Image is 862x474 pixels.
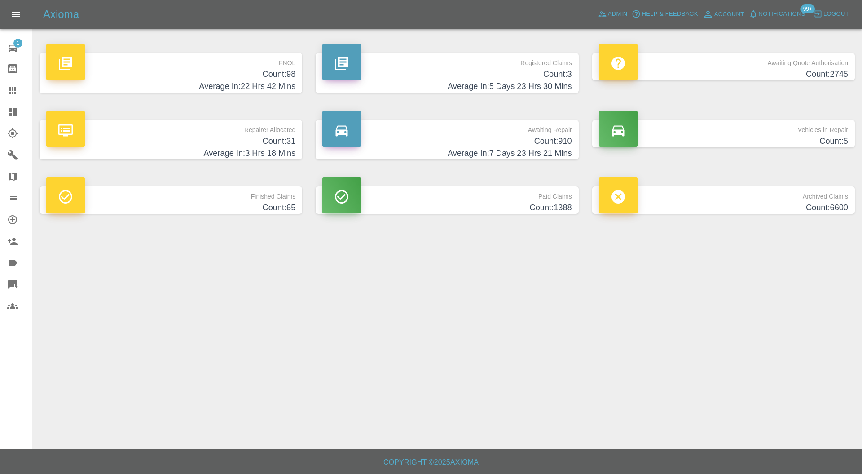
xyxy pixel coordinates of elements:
[7,456,855,469] h6: Copyright © 2025 Axioma
[46,80,295,93] h4: Average In: 22 Hrs 42 Mins
[322,147,572,159] h4: Average In: 7 Days 23 Hrs 21 Mins
[316,53,578,93] a: Registered ClaimsCount:3Average In:5 Days 23 Hrs 30 Mins
[322,53,572,68] p: Registered Claims
[46,120,295,135] p: Repairer Allocated
[811,7,851,21] button: Logout
[322,202,572,214] h4: Count: 1388
[599,53,848,68] p: Awaiting Quote Authorisation
[599,135,848,147] h4: Count: 5
[599,186,848,202] p: Archived Claims
[46,186,295,202] p: Finished Claims
[13,39,22,48] span: 1
[322,80,572,93] h4: Average In: 5 Days 23 Hrs 30 Mins
[40,120,302,160] a: Repairer AllocatedCount:31Average In:3 Hrs 18 Mins
[46,68,295,80] h4: Count: 98
[5,4,27,25] button: Open drawer
[629,7,700,21] button: Help & Feedback
[642,9,698,19] span: Help & Feedback
[608,9,628,19] span: Admin
[823,9,849,19] span: Logout
[599,202,848,214] h4: Count: 6600
[322,68,572,80] h4: Count: 3
[46,147,295,159] h4: Average In: 3 Hrs 18 Mins
[322,135,572,147] h4: Count: 910
[46,135,295,147] h4: Count: 31
[40,186,302,214] a: Finished ClaimsCount:65
[700,7,747,22] a: Account
[592,53,855,80] a: Awaiting Quote AuthorisationCount:2745
[759,9,805,19] span: Notifications
[599,68,848,80] h4: Count: 2745
[322,186,572,202] p: Paid Claims
[46,53,295,68] p: FNOL
[322,120,572,135] p: Awaiting Repair
[40,53,302,93] a: FNOLCount:98Average In:22 Hrs 42 Mins
[599,120,848,135] p: Vehicles in Repair
[596,7,630,21] a: Admin
[592,120,855,147] a: Vehicles in RepairCount:5
[747,7,808,21] button: Notifications
[46,202,295,214] h4: Count: 65
[800,4,815,13] span: 99+
[43,7,79,22] h5: Axioma
[316,120,578,160] a: Awaiting RepairCount:910Average In:7 Days 23 Hrs 21 Mins
[714,9,744,20] span: Account
[592,186,855,214] a: Archived ClaimsCount:6600
[316,186,578,214] a: Paid ClaimsCount:1388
